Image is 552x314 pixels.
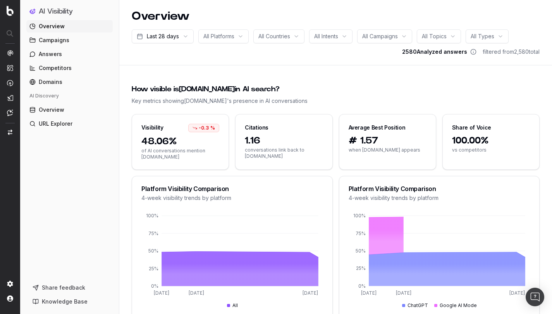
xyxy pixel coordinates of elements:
[434,302,477,309] div: Google AI Mode
[141,124,163,131] div: Visibility
[245,147,323,159] span: conversations link back to [DOMAIN_NAME]
[132,97,540,105] div: Key metrics showing [DOMAIN_NAME] 's presence in AI conversations
[7,95,13,101] img: Studio
[132,84,540,95] div: How visible is [DOMAIN_NAME] in AI search?
[349,147,426,153] span: when [DOMAIN_NAME] appears
[154,290,169,296] tspan: [DATE]
[141,194,323,202] div: 4-week visibility trends by platform
[7,281,13,287] img: Setting
[26,62,113,74] a: Competitors
[7,6,14,16] img: Botify logo
[149,265,158,271] tspan: 25%
[7,295,13,302] img: My account
[210,125,215,131] span: %
[8,130,12,135] img: Switch project
[227,302,238,309] div: All
[452,135,530,147] span: 100.00%
[349,194,530,202] div: 4-week visibility trends by platform
[303,290,318,296] tspan: [DATE]
[314,32,338,40] span: All Intents
[353,213,366,218] tspan: 100%
[148,248,158,254] tspan: 50%
[141,135,219,148] span: 48.06%
[245,135,323,147] span: 1.16
[39,106,64,114] span: Overview
[358,283,366,289] tspan: 0%
[396,290,411,296] tspan: [DATE]
[349,186,530,192] div: Platform Visibility Comparison
[26,20,113,32] a: Overview
[26,104,113,116] a: Overview
[39,64,72,72] span: Competitors
[402,302,428,309] div: ChatGPT
[132,9,189,23] h1: Overview
[7,65,13,71] img: Intelligence
[422,32,447,40] span: All Topics
[189,290,204,296] tspan: [DATE]
[26,34,113,46] a: Campaigns
[7,50,13,56] img: Analytics
[7,109,13,116] img: Assist
[349,124,406,131] div: Average Best Position
[526,288,544,306] div: Open Intercom Messenger
[141,148,219,160] span: of AI conversations mention [DOMAIN_NAME]
[452,124,491,131] div: Share of Voice
[349,135,426,147] span: # 1.57
[362,32,398,40] span: All Campaigns
[402,48,467,56] span: 2580 Analyzed answers
[361,290,377,296] tspan: [DATE]
[39,120,72,128] span: URL Explorer
[146,213,158,218] tspan: 100%
[245,124,268,131] div: Citations
[29,282,110,294] button: Share feedback
[39,8,73,15] h1: AI Visibility
[26,76,113,88] a: Domains
[39,50,62,58] span: Answers
[452,147,530,153] span: vs competitors
[42,298,88,305] span: Knowledge Base
[39,22,65,30] span: Overview
[356,230,366,236] tspan: 75%
[203,32,234,40] span: All Platforms
[483,48,540,56] span: filtered from 2,580 total
[39,36,69,44] span: Campaigns
[188,124,219,132] div: -0.3
[39,78,62,86] span: Domains
[141,186,323,192] div: Platform Visibility Comparison
[29,6,110,17] button: AI Visibility
[356,265,366,271] tspan: 25%
[151,283,158,289] tspan: 0%
[42,284,85,292] span: Share feedback
[509,290,525,296] tspan: [DATE]
[26,48,113,60] a: Answers
[7,80,13,86] img: Activation
[148,230,158,236] tspan: 75%
[258,32,290,40] span: All Countries
[26,118,113,130] a: URL Explorer
[356,248,366,254] tspan: 50%
[26,90,113,102] div: AI Discovery
[29,295,110,308] a: Knowledge Base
